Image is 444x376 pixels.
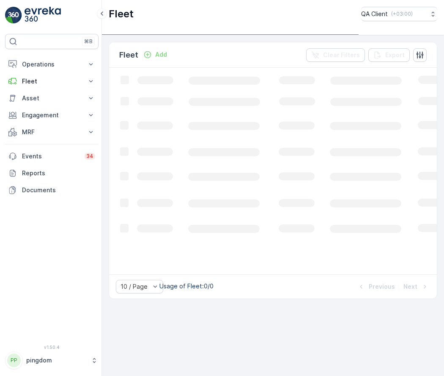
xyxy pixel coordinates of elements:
[155,50,167,59] p: Add
[159,282,214,290] p: Usage of Fleet : 0/0
[22,169,95,177] p: Reports
[22,152,79,160] p: Events
[22,94,82,102] p: Asset
[140,50,170,60] button: Add
[84,38,93,45] p: ⌘B
[361,7,437,21] button: QA Client(+03:00)
[5,107,99,124] button: Engagement
[368,48,410,62] button: Export
[22,111,82,119] p: Engagement
[5,182,99,199] a: Documents
[109,7,134,21] p: Fleet
[356,282,396,292] button: Previous
[5,165,99,182] a: Reports
[5,148,99,165] a: Events34
[369,282,395,291] p: Previous
[403,282,417,291] p: Next
[391,11,413,17] p: ( +03:00 )
[22,128,82,136] p: MRF
[5,351,99,369] button: PPpingdom
[119,49,138,61] p: Fleet
[5,73,99,90] button: Fleet
[5,124,99,141] button: MRF
[5,345,99,350] span: v 1.50.4
[323,51,360,59] p: Clear Filters
[22,186,95,194] p: Documents
[5,7,22,24] img: logo
[22,60,82,69] p: Operations
[5,90,99,107] button: Asset
[385,51,405,59] p: Export
[5,56,99,73] button: Operations
[25,7,61,24] img: logo_light-DOdMpM7g.png
[361,10,388,18] p: QA Client
[7,354,21,367] div: PP
[86,153,93,160] p: 34
[403,282,430,292] button: Next
[26,356,87,365] p: pingdom
[22,77,82,86] p: Fleet
[306,48,365,62] button: Clear Filters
